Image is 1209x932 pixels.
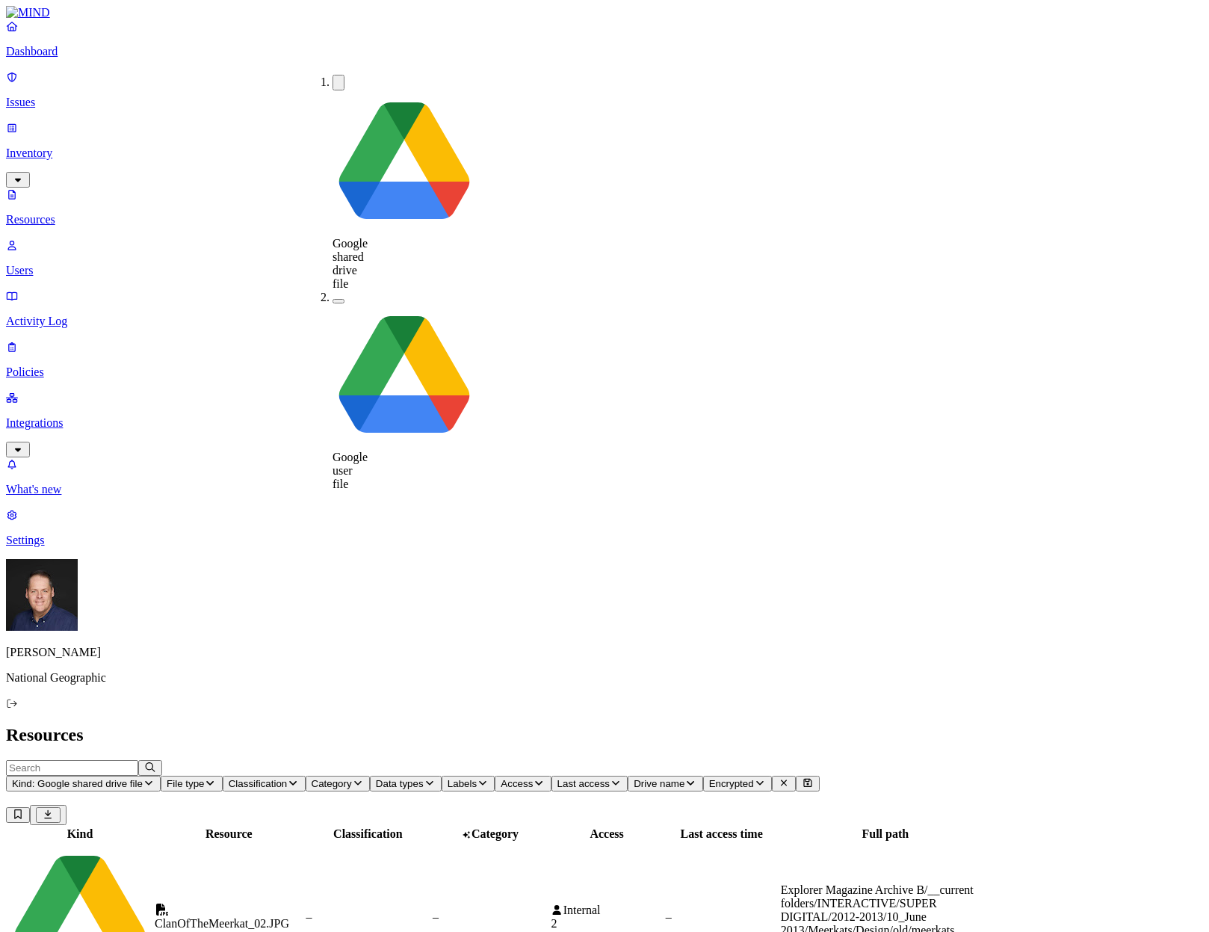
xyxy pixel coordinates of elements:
span: Encrypted [709,778,754,789]
span: – [433,910,439,923]
a: Settings [6,508,1203,547]
span: Labels [448,778,477,789]
span: Kind: Google shared drive file [12,778,143,789]
p: Resources [6,213,1203,226]
a: Policies [6,340,1203,379]
a: Users [6,238,1203,277]
span: Classification [229,778,288,789]
div: Internal [551,904,662,917]
p: Dashboard [6,45,1203,58]
span: Category [312,778,352,789]
a: Resources [6,188,1203,226]
span: Last access [557,778,610,789]
img: google-drive [333,90,476,234]
p: Integrations [6,416,1203,430]
div: Full path [781,827,990,841]
a: MIND [6,6,1203,19]
p: Activity Log [6,315,1203,328]
a: Integrations [6,391,1203,455]
span: Access [501,778,533,789]
p: What's new [6,483,1203,496]
div: 2 [551,917,662,931]
span: Drive name [634,778,684,789]
div: Resource [155,827,303,841]
span: Data types [376,778,424,789]
span: – [666,910,672,923]
div: Kind [8,827,152,841]
p: Inventory [6,146,1203,160]
p: [PERSON_NAME] [6,646,1203,659]
div: Last access time [666,827,778,841]
p: Issues [6,96,1203,109]
h2: Resources [6,725,1203,745]
span: – [306,910,312,923]
span: Category [471,827,519,840]
a: What's new [6,457,1203,496]
span: Google user file [333,451,368,490]
p: National Geographic [6,671,1203,685]
a: Inventory [6,121,1203,185]
p: Settings [6,534,1203,547]
img: google-drive [333,304,476,448]
input: Search [6,760,138,776]
a: Dashboard [6,19,1203,58]
p: Users [6,264,1203,277]
div: Access [551,827,662,841]
span: File type [167,778,204,789]
div: ClanOfTheMeerkat_02.JPG [155,917,303,931]
span: Google shared drive file [333,237,368,290]
img: Mark DeCarlo [6,559,78,631]
img: MIND [6,6,50,19]
p: Policies [6,365,1203,379]
a: Issues [6,70,1203,109]
a: Activity Log [6,289,1203,328]
div: Classification [306,827,430,841]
